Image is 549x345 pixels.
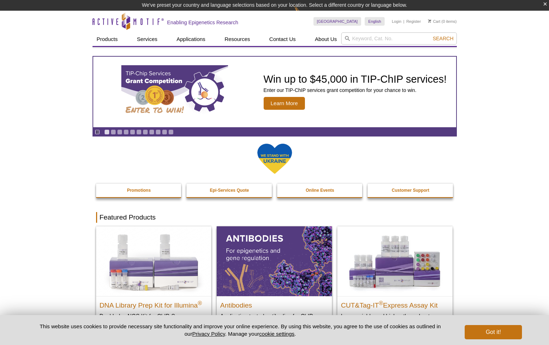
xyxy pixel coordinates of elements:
strong: Promotions [127,188,151,193]
a: Customer Support [368,184,454,197]
a: Resources [220,32,254,46]
a: Cart [428,19,440,24]
a: Go to slide 11 [168,129,174,135]
a: Go to slide 8 [149,129,154,135]
a: Epi-Services Quote [186,184,273,197]
sup: ® [198,300,202,306]
a: CUT&Tag-IT® Express Assay Kit CUT&Tag-IT®Express Assay Kit Less variable and higher-throughput ge... [337,226,453,334]
a: Go to slide 7 [143,129,148,135]
img: DNA Library Prep Kit for Illumina [96,226,211,296]
sup: ® [379,300,383,306]
span: Learn More [264,97,305,110]
h2: Win up to $45,000 in TIP-ChIP services! [264,74,447,84]
img: Change Here [294,5,313,22]
img: TIP-ChIP Services Grant Competition [121,65,228,119]
button: Search [431,35,455,42]
a: Services [133,32,162,46]
img: All Antibodies [217,226,332,296]
article: TIP-ChIP Services Grant Competition [93,57,456,127]
a: [GEOGRAPHIC_DATA] [313,17,361,26]
h2: Antibodies [220,298,328,309]
a: Go to slide 4 [123,129,129,135]
li: (0 items) [428,17,457,26]
a: About Us [311,32,341,46]
a: English [365,17,385,26]
a: Online Events [277,184,363,197]
p: Application-tested antibodies for ChIP, CUT&Tag, and CUT&RUN. [220,313,328,327]
a: Go to slide 9 [155,129,161,135]
a: Promotions [96,184,182,197]
a: Login [392,19,401,24]
p: This website uses cookies to provide necessary site functionality and improve your online experie... [27,323,453,338]
p: Enter our TIP-ChIP services grant competition for your chance to win. [264,87,447,93]
button: Got it! [465,325,522,339]
a: Toggle autoplay [95,129,100,135]
strong: Customer Support [392,188,429,193]
a: DNA Library Prep Kit for Illumina DNA Library Prep Kit for Illumina® Dual Index NGS Kit for ChIP-... [96,226,211,341]
a: Go to slide 1 [104,129,110,135]
a: Applications [172,32,210,46]
strong: Epi-Services Quote [210,188,249,193]
h2: Featured Products [96,212,453,223]
h2: CUT&Tag-IT Express Assay Kit [341,298,449,309]
input: Keyword, Cat. No. [341,32,457,45]
a: Go to slide 2 [111,129,116,135]
a: TIP-ChIP Services Grant Competition Win up to $45,000 in TIP-ChIP services! Enter our TIP-ChIP se... [93,57,456,127]
img: CUT&Tag-IT® Express Assay Kit [337,226,453,296]
button: cookie settings [259,331,294,337]
img: Your Cart [428,19,431,23]
li: | [403,17,405,26]
a: Contact Us [265,32,300,46]
span: Search [433,36,453,41]
h2: Enabling Epigenetics Research [167,19,238,26]
img: We Stand With Ukraine [257,143,292,175]
a: Go to slide 5 [130,129,135,135]
a: All Antibodies Antibodies Application-tested antibodies for ChIP, CUT&Tag, and CUT&RUN. [217,226,332,334]
a: Products [93,32,122,46]
p: Dual Index NGS Kit for ChIP-Seq, CUT&RUN, and ds methylated DNA assays. [100,313,208,334]
a: Go to slide 3 [117,129,122,135]
strong: Online Events [306,188,334,193]
a: Go to slide 10 [162,129,167,135]
a: Go to slide 6 [136,129,142,135]
a: Register [406,19,421,24]
a: Privacy Policy [192,331,225,337]
h2: DNA Library Prep Kit for Illumina [100,298,208,309]
p: Less variable and higher-throughput genome-wide profiling of histone marks​. [341,313,449,327]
